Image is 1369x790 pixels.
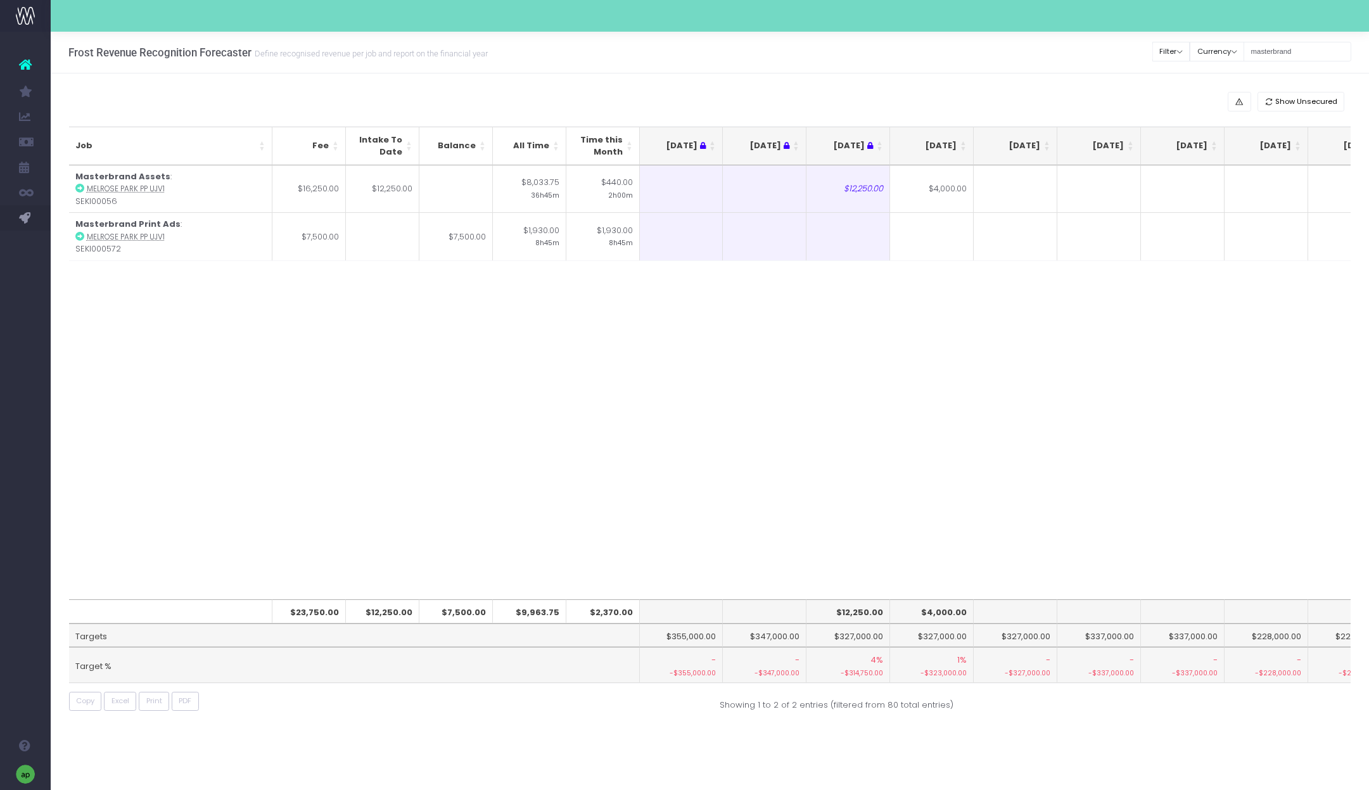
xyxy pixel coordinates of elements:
span: - [711,654,716,666]
th: All Time: activate to sort column ascending [493,127,566,165]
small: -$355,000.00 [646,666,716,679]
span: - [795,654,799,666]
span: Show Unsecured [1275,96,1337,107]
th: $12,250.00 [806,599,890,623]
td: $347,000.00 [723,623,806,647]
small: -$323,000.00 [896,666,967,679]
abbr: Melrose Park PP UJV1 [87,184,165,194]
td: $337,000.00 [1141,623,1225,647]
td: $228,000.00 [1225,623,1308,647]
td: $16,250.00 [272,165,346,213]
abbr: Melrose Park PP UJV1 [87,232,165,242]
td: $12,250.00 [806,165,890,213]
th: $9,963.75 [493,599,566,623]
span: 1% [957,654,967,666]
th: May 25 : activate to sort column ascending [639,127,723,165]
td: $12,250.00 [346,165,419,213]
button: Excel [104,692,136,711]
td: $1,930.00 [566,212,640,260]
span: 4% [870,654,883,666]
td: Target % [69,647,640,682]
span: PDF [179,696,191,706]
td: $337,000.00 [1057,623,1141,647]
button: Filter [1152,42,1190,61]
th: $23,750.00 [272,599,346,623]
td: Targets [69,623,640,647]
button: Currency [1190,42,1244,61]
button: Copy [69,692,102,711]
img: images/default_profile_image.png [16,765,35,784]
th: Jul 25 : activate to sort column ascending [806,127,890,165]
input: Search... [1244,42,1351,61]
small: -$228,000.00 [1231,666,1301,679]
td: $4,000.00 [890,165,974,213]
small: -$314,750.00 [813,666,883,679]
td: $355,000.00 [639,623,723,647]
td: : SEKI000572 [69,212,272,260]
span: Excel [111,696,129,706]
td: $327,000.00 [890,623,974,647]
th: Fee: activate to sort column ascending [272,127,346,165]
button: Print [139,692,169,711]
th: $4,000.00 [890,599,974,623]
td: $327,000.00 [974,623,1057,647]
small: Define recognised revenue per job and report on the financial year [252,46,488,59]
th: $2,370.00 [566,599,640,623]
strong: Masterbrand Print Ads [75,218,181,230]
span: Copy [76,696,94,706]
small: -$327,000.00 [980,666,1050,679]
small: 8h45m [609,236,633,248]
td: $327,000.00 [806,623,890,647]
strong: Masterbrand Assets [75,170,170,182]
td: $7,500.00 [272,212,346,260]
small: 8h45m [535,236,559,248]
td: $8,033.75 [493,165,566,213]
th: Dec 25: activate to sort column ascending [1225,127,1308,165]
div: Showing 1 to 2 of 2 entries (filtered from 80 total entries) [720,692,953,711]
small: 36h45m [531,189,559,200]
td: : SEKI00056 [69,165,272,213]
th: $7,500.00 [419,599,493,623]
span: - [1130,654,1134,666]
th: Sep 25: activate to sort column ascending [974,127,1057,165]
small: -$337,000.00 [1147,666,1218,679]
td: $7,500.00 [419,212,493,260]
th: Nov 25: activate to sort column ascending [1141,127,1225,165]
td: $440.00 [566,165,640,213]
h3: Frost Revenue Recognition Forecaster [68,46,488,59]
th: Time this Month: activate to sort column ascending [566,127,640,165]
span: - [1297,654,1301,666]
small: -$347,000.00 [729,666,799,679]
span: - [1213,654,1218,666]
td: $1,930.00 [493,212,566,260]
th: Aug 25: activate to sort column ascending [890,127,974,165]
button: PDF [172,692,199,711]
button: Show Unsecured [1258,92,1345,111]
th: $12,250.00 [346,599,419,623]
th: Oct 25: activate to sort column ascending [1057,127,1141,165]
small: 2h00m [608,189,633,200]
small: -$337,000.00 [1064,666,1134,679]
span: - [1046,654,1050,666]
th: Job: activate to sort column ascending [69,127,272,165]
span: Print [146,696,162,706]
th: Balance: activate to sort column ascending [419,127,493,165]
th: Intake To Date: activate to sort column ascending [346,127,419,165]
th: Jun 25 : activate to sort column ascending [723,127,806,165]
